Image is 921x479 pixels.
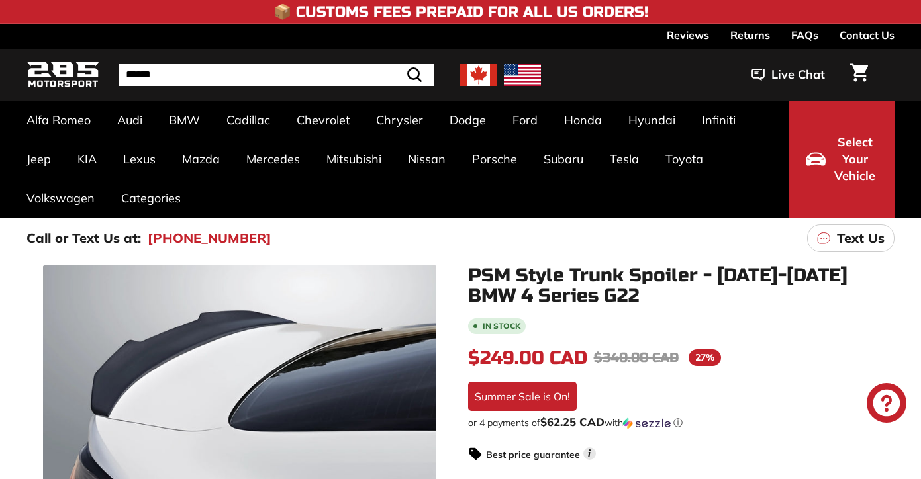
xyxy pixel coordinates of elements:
[530,140,597,179] a: Subaru
[213,101,283,140] a: Cadillac
[734,58,842,91] button: Live Chat
[832,134,877,185] span: Select Your Vehicle
[551,101,615,140] a: Honda
[499,101,551,140] a: Ford
[156,101,213,140] a: BMW
[667,24,709,46] a: Reviews
[689,101,749,140] a: Infiniti
[623,417,671,429] img: Sezzle
[110,140,169,179] a: Lexus
[13,179,108,218] a: Volkswagen
[395,140,459,179] a: Nissan
[64,140,110,179] a: KIA
[594,349,679,366] span: $340.00 CAD
[483,322,520,330] b: In stock
[652,140,716,179] a: Toyota
[26,228,141,248] p: Call or Text Us at:
[459,140,530,179] a: Porsche
[597,140,652,179] a: Tesla
[468,265,895,306] h1: PSM Style Trunk Spoiler - [DATE]-[DATE] BMW 4 Series G22
[842,52,876,97] a: Cart
[13,140,64,179] a: Jeep
[540,415,605,429] span: $62.25 CAD
[689,349,721,366] span: 27%
[863,383,910,426] inbox-online-store-chat: Shopify online store chat
[789,101,895,218] button: Select Your Vehicle
[840,24,895,46] a: Contact Us
[13,101,104,140] a: Alfa Romeo
[486,449,580,460] strong: Best price guarantee
[468,416,895,429] div: or 4 payments of$62.25 CADwithSezzle Click to learn more about Sezzle
[791,24,818,46] a: FAQs
[283,101,363,140] a: Chevrolet
[583,447,596,460] span: i
[119,64,434,86] input: Search
[26,60,99,91] img: Logo_285_Motorsport_areodynamics_components
[615,101,689,140] a: Hyundai
[468,382,577,411] div: Summer Sale is On!
[273,4,648,20] h4: 📦 Customs Fees Prepaid for All US Orders!
[807,224,895,252] a: Text Us
[436,101,499,140] a: Dodge
[837,228,885,248] p: Text Us
[730,24,770,46] a: Returns
[104,101,156,140] a: Audi
[108,179,194,218] a: Categories
[363,101,436,140] a: Chrysler
[148,228,271,248] a: [PHONE_NUMBER]
[169,140,233,179] a: Mazda
[771,66,825,83] span: Live Chat
[468,416,895,429] div: or 4 payments of with
[233,140,313,179] a: Mercedes
[468,347,587,369] span: $249.00 CAD
[313,140,395,179] a: Mitsubishi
